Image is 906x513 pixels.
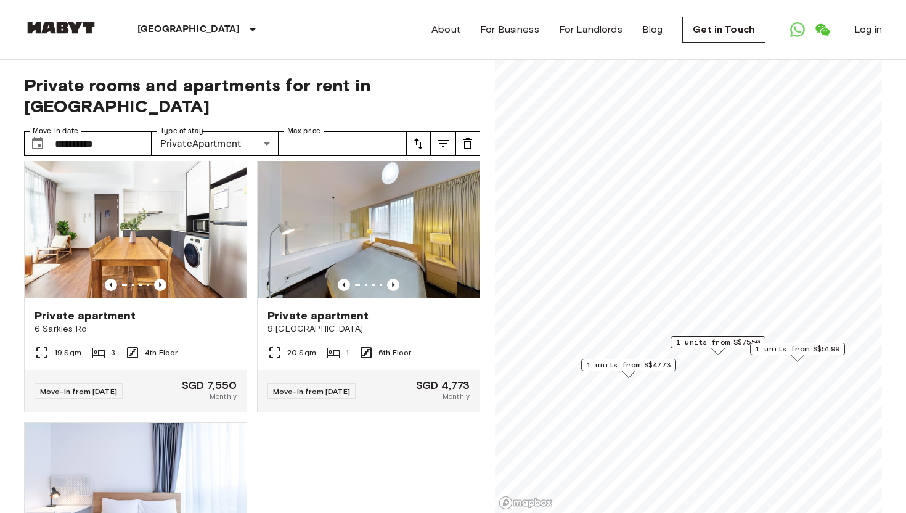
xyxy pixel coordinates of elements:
span: Move-in from [DATE] [40,387,117,396]
button: Previous image [338,279,350,291]
img: Marketing picture of unit SG-01-038-004-01 [258,150,480,298]
span: 1 units from S$5199 [756,343,839,355]
span: 3 [111,347,115,358]
span: Private apartment [35,308,136,323]
span: 1 [346,347,349,358]
span: 9 [GEOGRAPHIC_DATA] [267,323,470,335]
label: Max price [287,126,320,136]
span: 1 units from S$7550 [676,337,760,348]
span: Monthly [443,391,470,402]
span: 6th Floor [378,347,411,358]
img: Habyt [24,22,98,34]
a: For Landlords [559,22,622,37]
button: Previous image [387,279,399,291]
a: Marketing picture of unit SG-01-003-005-01Previous imagePrevious imagePrivate apartment6 Sarkies ... [24,150,247,412]
button: tune [406,131,431,156]
button: tune [431,131,455,156]
span: Private rooms and apartments for rent in [GEOGRAPHIC_DATA] [24,75,480,117]
button: tune [455,131,480,156]
a: Open WeChat [810,17,835,42]
span: 1 units from S$4773 [587,359,671,371]
label: Type of stay [160,126,203,136]
span: SGD 7,550 [182,380,237,391]
button: Previous image [105,279,117,291]
a: Open WhatsApp [785,17,810,42]
img: Marketing picture of unit SG-01-003-005-01 [25,150,247,298]
span: 20 Sqm [287,347,316,358]
div: Map marker [671,336,765,355]
a: About [431,22,460,37]
label: Move-in date [33,126,78,136]
span: 19 Sqm [54,347,81,358]
a: Marketing picture of unit SG-01-038-004-01Previous imagePrevious imagePrivate apartment9 [GEOGRAP... [257,150,480,412]
a: Log in [854,22,882,37]
span: Monthly [210,391,237,402]
div: PrivateApartment [152,131,279,156]
button: Choose date, selected date is 1 Jan 2026 [25,131,50,156]
span: 4th Floor [145,347,178,358]
p: [GEOGRAPHIC_DATA] [137,22,240,37]
div: Map marker [581,359,676,378]
a: Mapbox logo [499,496,553,510]
button: Previous image [154,279,166,291]
span: 6 Sarkies Rd [35,323,237,335]
span: Private apartment [267,308,369,323]
span: Move-in from [DATE] [273,387,350,396]
a: Blog [642,22,663,37]
a: For Business [480,22,539,37]
a: Get in Touch [682,17,765,43]
span: SGD 4,773 [416,380,470,391]
div: Map marker [750,343,845,362]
